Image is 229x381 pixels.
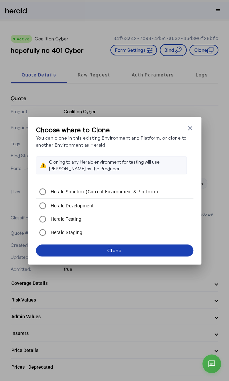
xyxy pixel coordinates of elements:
div: Clone [107,247,122,254]
p: You can clone in this existing Environment and Platform, or clone to another Environment as Herald [36,134,187,148]
label: Herald Staging [49,229,83,236]
h3: Choose where to Clone [36,125,187,134]
label: Herald Testing [49,216,82,222]
button: Clone [36,244,193,256]
label: Herald Development [49,202,94,209]
div: Cloning to any Herald environment for testing will use [PERSON_NAME] as the Producer. [49,159,182,172]
label: Herald Sandbox (Current Environment & Platform) [49,188,158,195]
